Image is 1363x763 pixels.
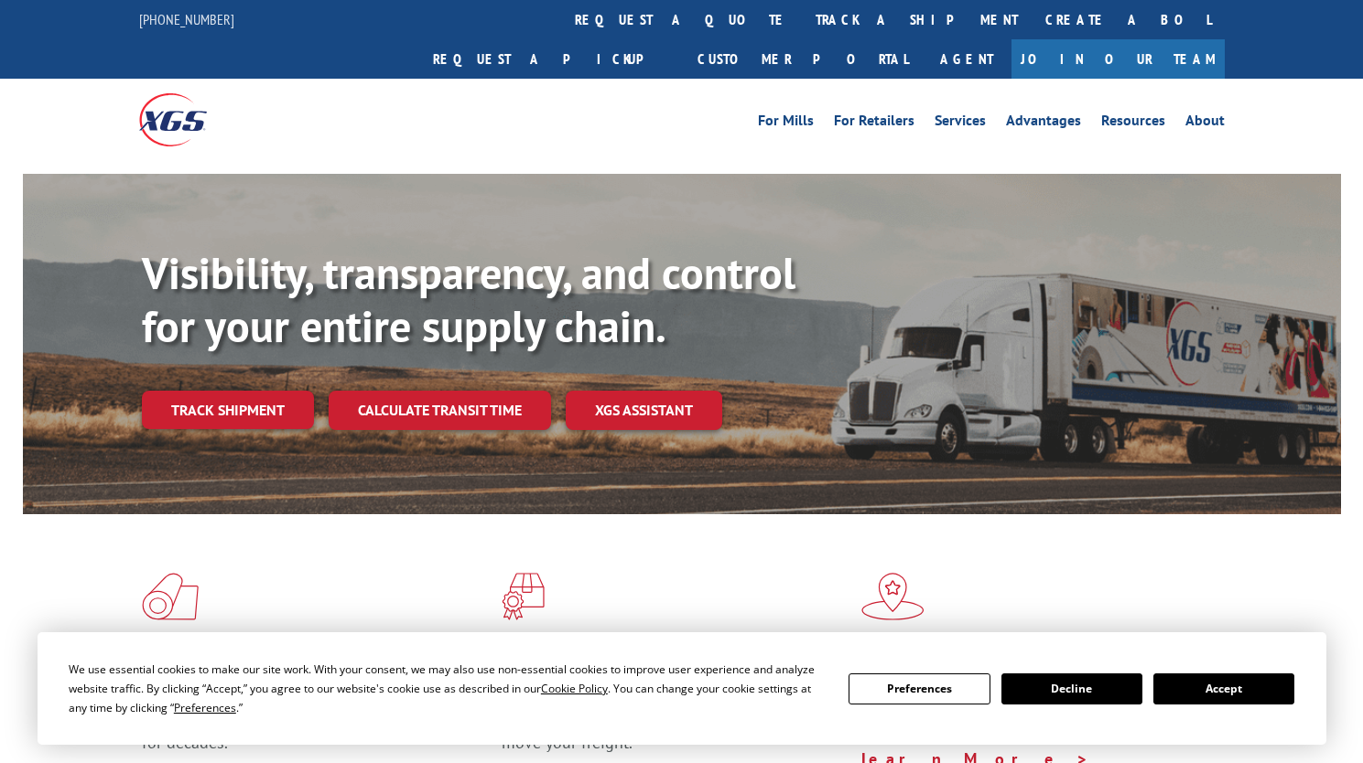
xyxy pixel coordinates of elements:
[1101,113,1165,134] a: Resources
[419,39,684,79] a: Request a pickup
[541,681,608,696] span: Cookie Policy
[142,391,314,429] a: Track shipment
[935,113,986,134] a: Services
[566,391,722,430] a: XGS ASSISTANT
[38,632,1326,745] div: Cookie Consent Prompt
[502,573,545,620] img: xgs-icon-focused-on-flooring-red
[142,688,487,753] span: As an industry carrier of choice, XGS has brought innovation and dedication to flooring logistics...
[69,660,827,717] div: We use essential cookies to make our site work. With your consent, we may also use non-essential ...
[1153,673,1294,704] button: Accept
[834,113,914,134] a: For Retailers
[1006,113,1081,134] a: Advantages
[329,391,551,430] a: Calculate transit time
[922,39,1011,79] a: Agent
[1011,39,1225,79] a: Join Our Team
[1185,113,1225,134] a: About
[142,573,199,620] img: xgs-icon-total-supply-chain-intelligence-red
[1001,673,1142,704] button: Decline
[139,10,234,28] a: [PHONE_NUMBER]
[849,673,990,704] button: Preferences
[684,39,922,79] a: Customer Portal
[142,244,795,354] b: Visibility, transparency, and control for your entire supply chain.
[174,700,236,715] span: Preferences
[758,113,814,134] a: For Mills
[861,573,925,620] img: xgs-icon-flagship-distribution-model-red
